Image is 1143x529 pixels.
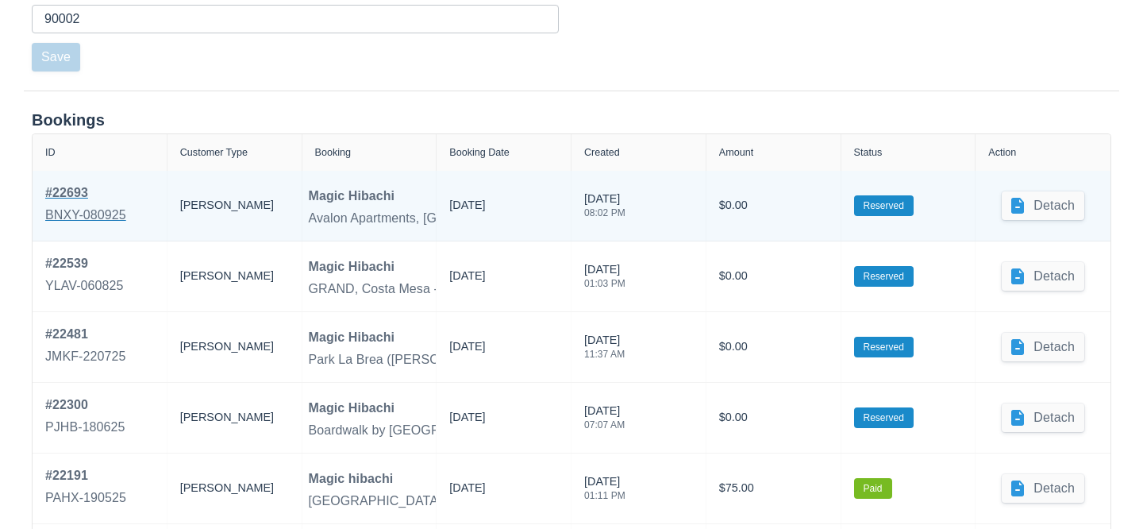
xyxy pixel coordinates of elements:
div: [DATE] [449,268,485,292]
div: GRAND, Costa Mesa - Dinner [309,280,479,299]
div: PJHB-180625 [45,418,125,437]
div: YLAV-060825 [45,276,123,295]
div: # 22693 [45,183,126,203]
div: Magic Hibachi [309,187,395,206]
div: 01:11 PM [584,491,625,500]
div: $75.00 [719,466,828,511]
div: 08:02 PM [584,208,625,218]
button: Detach [1002,333,1084,361]
div: [DATE] [449,338,485,362]
button: Detach [1002,474,1084,503]
div: Created [584,147,620,158]
label: Paid [854,478,892,499]
div: [DATE] [449,197,485,221]
label: Reserved [854,266,914,287]
a: #22191PAHX-190525 [45,466,126,511]
div: BNXY-080925 [45,206,126,225]
div: 11:37 AM [584,349,625,359]
div: Magic hibachi [309,469,394,488]
div: JMKF-220725 [45,347,125,366]
a: #22539YLAV-060825 [45,254,123,299]
div: 01:03 PM [584,279,625,288]
label: Reserved [854,407,914,428]
div: [DATE] [449,480,485,504]
div: [GEOGRAPHIC_DATA], [GEOGRAPHIC_DATA] - Dinner, [GEOGRAPHIC_DATA], [GEOGRAPHIC_DATA] - Dinner [309,492,961,511]
div: # 22539 [45,254,123,273]
div: $0.00 [719,254,828,299]
button: Detach [1002,191,1084,220]
div: [PERSON_NAME] [180,254,289,299]
div: Booking Date [449,147,510,158]
div: # 22300 [45,396,125,415]
div: Status [854,147,883,158]
div: PAHX-190525 [45,488,126,508]
a: #22300PJHB-180625 [45,396,125,440]
div: Boardwalk by [GEOGRAPHIC_DATA], [GEOGRAPHIC_DATA] - Dinner [309,421,712,440]
div: [DATE] [584,261,625,298]
div: # 22481 [45,325,125,344]
div: [DATE] [584,473,625,510]
button: Detach [1002,404,1084,432]
div: Magic Hibachi [309,399,395,418]
div: # 22191 [45,466,126,485]
a: #22481JMKF-220725 [45,325,125,369]
div: Magic Hibachi [309,257,395,276]
div: [PERSON_NAME] [180,396,289,440]
div: [DATE] [449,409,485,433]
div: Park La Brea ([PERSON_NAME][GEOGRAPHIC_DATA]), [GEOGRAPHIC_DATA] - Dinner [309,350,824,369]
label: Reserved [854,195,914,216]
div: [PERSON_NAME] [180,466,289,511]
div: Booking [315,147,352,158]
div: Action [988,147,1016,158]
button: Detach [1002,262,1084,291]
div: [DATE] [584,403,625,439]
div: [PERSON_NAME] [180,325,289,369]
div: $0.00 [719,183,828,228]
div: Bookings [32,110,1111,130]
div: $0.00 [719,325,828,369]
div: Amount [719,147,753,158]
div: Magic Hibachi [309,328,395,347]
div: [PERSON_NAME] [180,183,289,228]
div: 07:07 AM [584,420,625,430]
div: Avalon Apartments, [GEOGRAPHIC_DATA] - Dinner [309,209,606,228]
div: [DATE] [584,191,625,227]
a: #22693BNXY-080925 [45,183,126,228]
label: Reserved [854,337,914,357]
div: ID [45,147,56,158]
div: Customer Type [180,147,248,158]
div: [DATE] [584,332,625,369]
div: $0.00 [719,396,828,440]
